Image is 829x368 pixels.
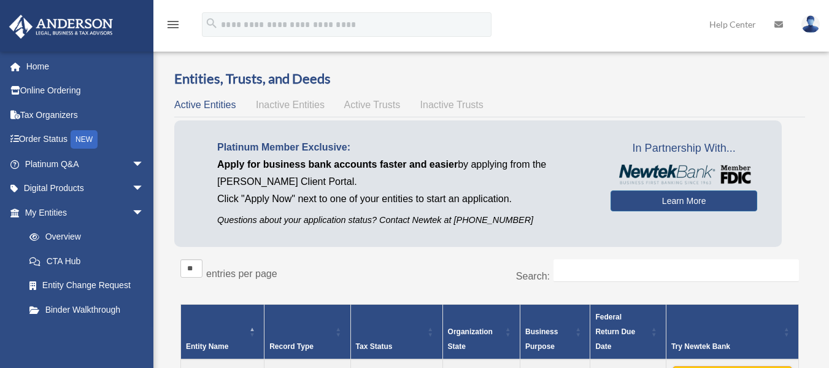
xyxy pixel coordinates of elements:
[350,305,442,360] th: Tax Status: Activate to sort
[71,130,98,149] div: NEW
[217,190,592,208] p: Click "Apply Now" next to one of your entities to start an application.
[9,103,163,127] a: Tax Organizers
[801,15,820,33] img: User Pic
[9,176,163,201] a: Digital Productsarrow_drop_down
[516,271,550,281] label: Search:
[520,305,590,360] th: Business Purpose: Activate to sort
[611,190,757,211] a: Learn More
[595,313,635,351] span: Federal Return Due Date
[206,268,277,279] label: entries per page
[174,100,236,110] span: Active Entities
[166,22,180,32] a: menu
[9,200,156,225] a: My Entitiesarrow_drop_down
[17,297,156,322] a: Binder Walkthrough
[264,305,350,360] th: Record Type: Activate to sort
[17,225,150,249] a: Overview
[9,79,163,103] a: Online Ordering
[217,139,592,156] p: Platinum Member Exclusive:
[217,159,458,170] span: Apply for business bank accounts faster and easier
[671,339,780,354] div: Try Newtek Bank
[617,165,751,184] img: NewtekBankLogoSM.png
[356,342,393,351] span: Tax Status
[132,176,156,202] span: arrow_drop_down
[448,327,493,351] span: Organization State
[442,305,520,360] th: Organization State: Activate to sort
[181,305,264,360] th: Entity Name: Activate to invert sorting
[217,156,592,190] p: by applying from the [PERSON_NAME] Client Portal.
[17,273,156,298] a: Entity Change Request
[269,342,314,351] span: Record Type
[174,69,805,88] h3: Entities, Trusts, and Deeds
[9,127,163,152] a: Order StatusNEW
[666,305,798,360] th: Try Newtek Bank : Activate to sort
[166,17,180,32] i: menu
[256,100,325,110] span: Inactive Entities
[420,100,484,110] span: Inactive Trusts
[186,342,228,351] span: Entity Name
[525,327,558,351] span: Business Purpose
[590,305,666,360] th: Federal Return Due Date: Activate to sort
[17,322,156,346] a: My Blueprint
[205,17,218,30] i: search
[344,100,401,110] span: Active Trusts
[17,249,156,273] a: CTA Hub
[132,152,156,177] span: arrow_drop_down
[217,213,592,228] p: Questions about your application status? Contact Newtek at [PHONE_NUMBER]
[611,139,757,159] span: In Partnership With...
[6,15,117,39] img: Anderson Advisors Platinum Portal
[9,152,163,176] a: Platinum Q&Aarrow_drop_down
[9,54,163,79] a: Home
[132,200,156,225] span: arrow_drop_down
